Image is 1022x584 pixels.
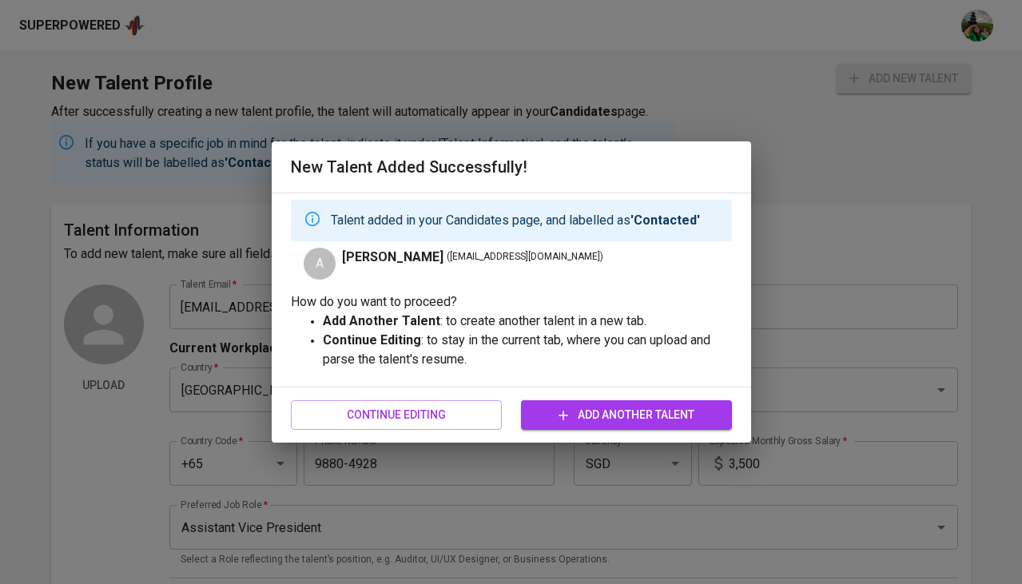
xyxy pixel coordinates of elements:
p: How do you want to proceed? [291,292,732,312]
strong: Add Another Talent [323,313,440,328]
span: Add Another Talent [534,405,719,425]
h6: New Talent Added Successfully! [291,154,732,180]
button: Continue Editing [291,400,502,430]
p: Talent added in your Candidates page, and labelled as [331,211,700,230]
p: : to stay in the current tab, where you can upload and parse the talent's resume. [323,331,732,369]
button: Add Another Talent [521,400,732,430]
div: A [304,248,336,280]
strong: 'Contacted' [630,213,700,228]
strong: Continue Editing [323,332,421,348]
span: Continue Editing [304,405,489,425]
span: [PERSON_NAME] [342,248,443,267]
p: : to create another talent in a new tab. [323,312,732,331]
span: ( [EMAIL_ADDRESS][DOMAIN_NAME] ) [447,249,603,265]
